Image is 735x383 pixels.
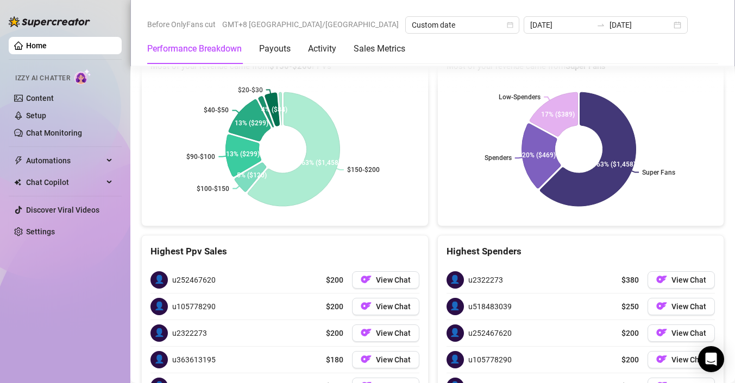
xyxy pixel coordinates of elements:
[656,301,667,311] img: OF
[376,329,411,337] span: View Chat
[26,94,54,103] a: Content
[671,276,706,284] span: View Chat
[147,42,242,55] div: Performance Breakdown
[354,42,405,55] div: Sales Metrics
[648,298,715,315] button: OFView Chat
[26,111,46,120] a: Setup
[484,154,511,162] text: Spenders
[26,227,55,236] a: Settings
[468,354,512,366] span: u105778290
[197,185,229,193] text: $100-$150
[656,327,667,338] img: OF
[412,17,513,33] span: Custom date
[361,327,372,338] img: OF
[447,271,464,289] span: 👤
[26,41,47,50] a: Home
[352,351,419,368] button: OFView Chat
[15,73,70,84] span: Izzy AI Chatter
[326,327,343,339] span: $200
[698,346,724,372] div: Open Intercom Messenger
[671,329,706,337] span: View Chat
[352,298,419,315] button: OFView Chat
[172,327,207,339] span: u2322273
[14,178,21,186] img: Chat Copilot
[186,153,215,161] text: $90-$100
[150,351,168,368] span: 👤
[621,301,639,312] span: $250
[648,271,715,289] button: OFView Chat
[499,93,541,101] text: Low-Spenders
[656,354,667,365] img: OF
[26,206,99,214] a: Discover Viral Videos
[172,301,216,312] span: u105778290
[596,21,605,29] span: swap-right
[150,324,168,342] span: 👤
[447,298,464,315] span: 👤
[259,42,291,55] div: Payouts
[222,16,399,33] span: GMT+8 [GEOGRAPHIC_DATA]/[GEOGRAPHIC_DATA]
[326,274,343,286] span: $200
[172,274,216,286] span: u252467620
[671,302,706,311] span: View Chat
[596,21,605,29] span: to
[26,152,103,169] span: Automations
[648,324,715,342] button: OFView Chat
[621,327,639,339] span: $200
[566,61,606,71] b: Super Fans
[26,174,103,191] span: Chat Copilot
[326,354,343,366] span: $180
[352,324,419,342] button: OFView Chat
[610,19,671,31] input: End date
[468,274,503,286] span: u2322273
[150,60,419,73] span: Most of your revenue came from PPVs
[150,244,419,259] div: Highest Ppv Sales
[352,271,419,289] button: OFView Chat
[621,274,639,286] span: $380
[468,301,512,312] span: u518483039
[238,86,263,94] text: $20-$30
[9,16,90,27] img: logo-BBDzfeDw.svg
[376,276,411,284] span: View Chat
[671,355,706,364] span: View Chat
[269,61,312,71] b: $150-$200
[447,351,464,368] span: 👤
[621,354,639,366] span: $200
[326,301,343,312] span: $200
[361,274,372,285] img: OF
[361,301,372,311] img: OF
[150,298,168,315] span: 👤
[648,351,715,368] button: OFView Chat
[376,302,411,311] span: View Chat
[204,106,229,114] text: $40-$50
[150,271,168,289] span: 👤
[447,60,715,73] span: Most of your revenue came from
[376,355,411,364] span: View Chat
[468,327,512,339] span: u252467620
[14,156,23,165] span: thunderbolt
[530,19,592,31] input: Start date
[147,16,216,33] span: Before OnlyFans cut
[308,42,336,55] div: Activity
[361,354,372,365] img: OF
[642,169,675,176] text: Super Fans
[74,69,91,85] img: AI Chatter
[507,22,513,28] span: calendar
[26,129,82,137] a: Chat Monitoring
[347,166,380,174] text: $150-$200
[656,274,667,285] img: OF
[172,354,216,366] span: u363613195
[447,324,464,342] span: 👤
[447,244,715,259] div: Highest Spenders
